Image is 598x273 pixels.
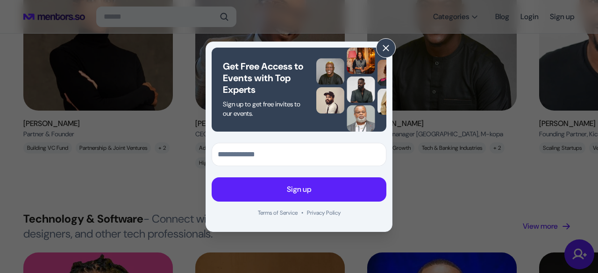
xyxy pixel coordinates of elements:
[223,61,309,96] h6: Get Free Access to Events with Top Experts
[258,209,298,217] a: Terms of Service
[287,184,312,195] p: Sign up
[212,177,386,202] button: Sign up
[223,99,309,118] p: Sign up to get free invites to our events.
[301,209,303,217] span: •
[316,48,386,132] img: Special offer image
[307,209,341,217] a: Privacy Policy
